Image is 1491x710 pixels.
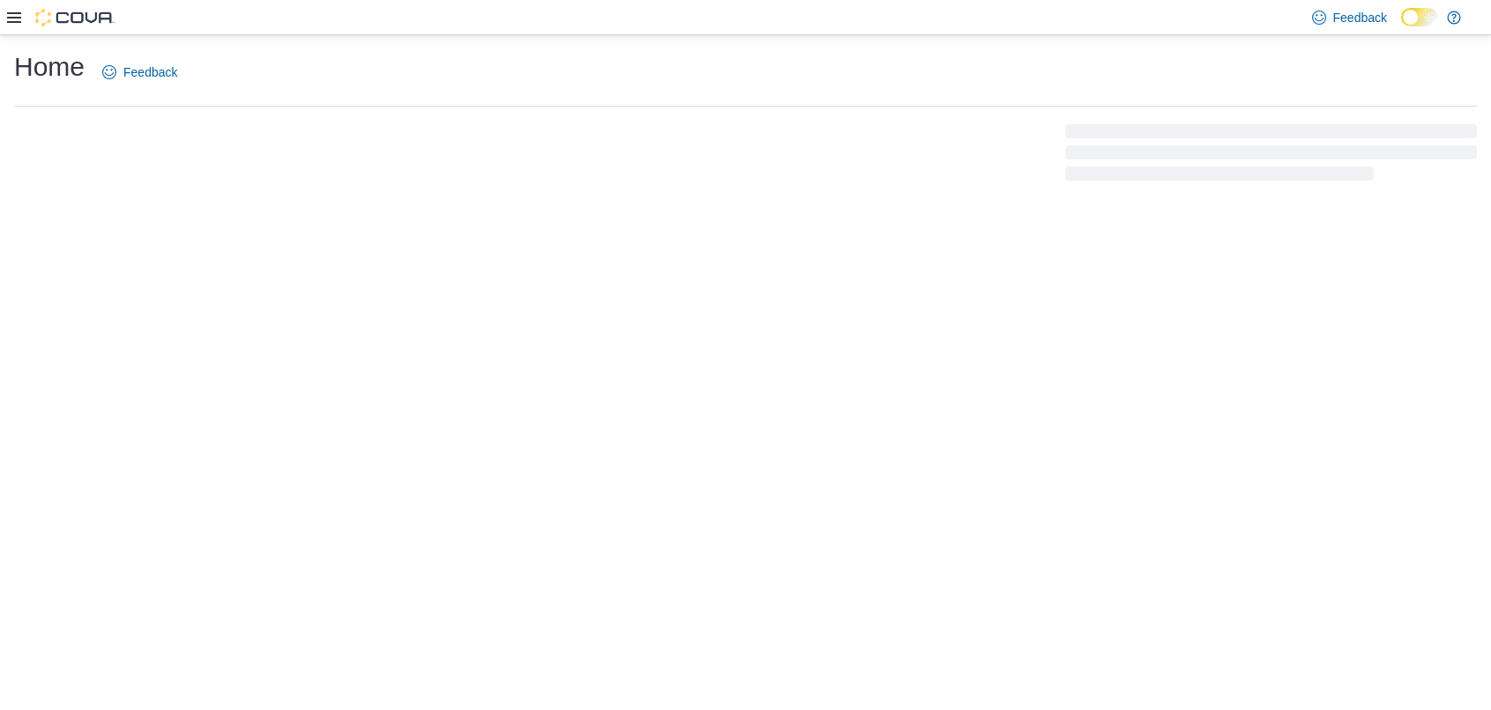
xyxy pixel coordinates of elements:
[1065,128,1477,184] span: Loading
[1401,8,1438,26] input: Dark Mode
[1333,9,1387,26] span: Feedback
[123,63,177,81] span: Feedback
[1401,26,1402,27] span: Dark Mode
[35,9,115,26] img: Cova
[14,49,85,85] h1: Home
[95,55,184,90] a: Feedback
